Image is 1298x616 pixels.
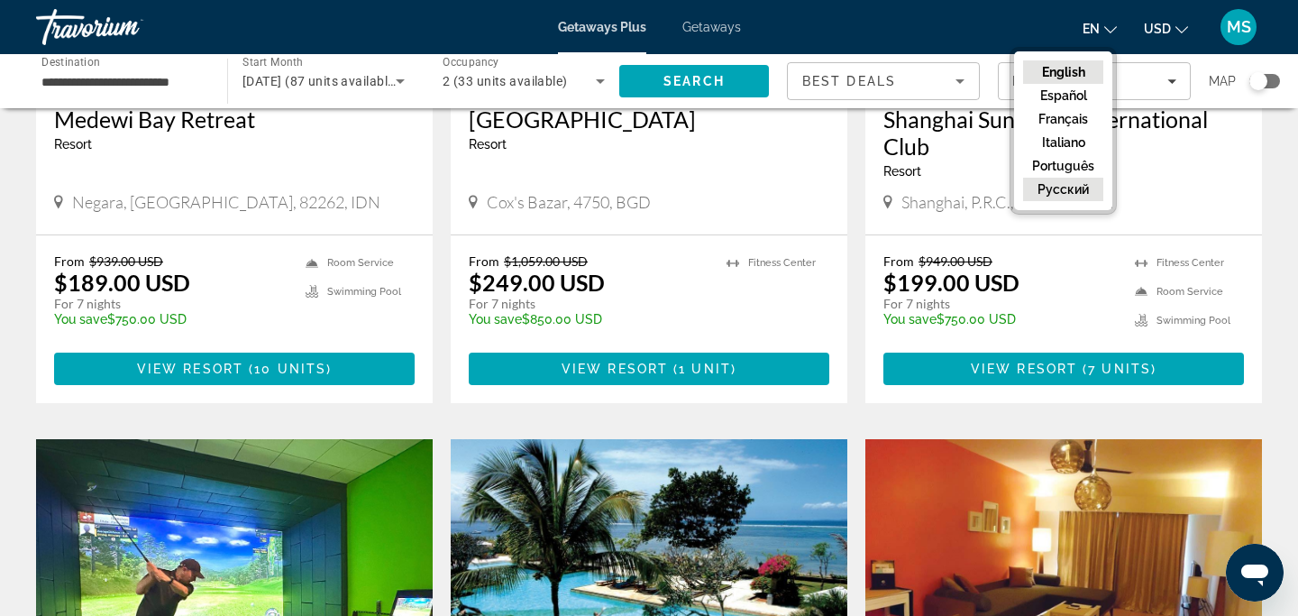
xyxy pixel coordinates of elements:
[89,253,163,269] span: $939.00 USD
[748,257,816,269] span: Fitness Center
[1215,8,1262,46] button: User Menu
[1023,84,1103,107] button: Español
[243,362,332,376] span: ( )
[443,56,499,69] span: Occupancy
[327,257,394,269] span: Room Service
[883,253,914,269] span: From
[1156,257,1224,269] span: Fitness Center
[663,74,725,88] span: Search
[54,269,190,296] p: $189.00 USD
[469,312,708,326] p: $850.00 USD
[242,74,399,88] span: [DATE] (87 units available)
[1144,15,1188,41] button: Change currency
[1226,544,1284,602] iframe: Button to launch messaging window
[901,192,1114,212] span: Shanghai, P.R.C., 201714, CHN
[469,137,507,152] span: Resort
[1227,18,1251,36] span: MS
[41,55,100,68] span: Destination
[469,269,605,296] p: $249.00 USD
[883,164,921,179] span: Resort
[54,296,288,312] p: For 7 nights
[883,353,1244,385] button: View Resort(7 units)
[443,74,568,88] span: 2 (33 units available)
[1088,362,1151,376] span: 7 units
[487,192,651,212] span: Cox's Bazar, 4750, BGD
[679,362,731,376] span: 1 unit
[682,20,741,34] a: Getaways
[54,312,107,326] span: You save
[54,253,85,269] span: From
[883,296,1117,312] p: For 7 nights
[883,312,1117,326] p: $750.00 USD
[469,353,829,385] button: View Resort(1 unit)
[802,70,964,92] mat-select: Sort by
[802,74,896,88] span: Best Deals
[1023,154,1103,178] button: Português
[1023,131,1103,154] button: Italiano
[1209,69,1236,94] span: Map
[54,137,92,152] span: Resort
[1023,107,1103,131] button: Français
[36,4,216,51] a: Travorium
[54,312,288,326] p: $750.00 USD
[72,192,380,212] span: Negara, [GEOGRAPHIC_DATA], 82262, IDN
[883,269,1019,296] p: $199.00 USD
[137,362,243,376] span: View Resort
[1023,178,1103,201] button: русский
[54,353,415,385] button: View Resort(10 units)
[469,253,499,269] span: From
[619,65,769,97] button: Search
[558,20,646,34] a: Getaways Plus
[883,312,937,326] span: You save
[254,362,326,376] span: 10 units
[1083,22,1100,36] span: en
[41,71,204,93] input: Select destination
[1156,286,1223,298] span: Room Service
[883,106,1244,160] a: Shanghai SunIsland International Club
[919,253,992,269] span: $949.00 USD
[1083,15,1117,41] button: Change language
[54,106,415,133] a: Medewi Bay Retreat
[469,296,708,312] p: For 7 nights
[469,312,522,326] span: You save
[469,106,829,133] a: [GEOGRAPHIC_DATA]
[504,253,588,269] span: $1,059.00 USD
[562,362,668,376] span: View Resort
[1144,22,1171,36] span: USD
[998,62,1191,100] button: Filters
[1023,60,1103,84] button: English
[242,56,303,69] span: Start Month
[971,362,1077,376] span: View Resort
[1156,315,1230,326] span: Swimming Pool
[1077,362,1156,376] span: ( )
[327,286,401,298] span: Swimming Pool
[668,362,736,376] span: ( )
